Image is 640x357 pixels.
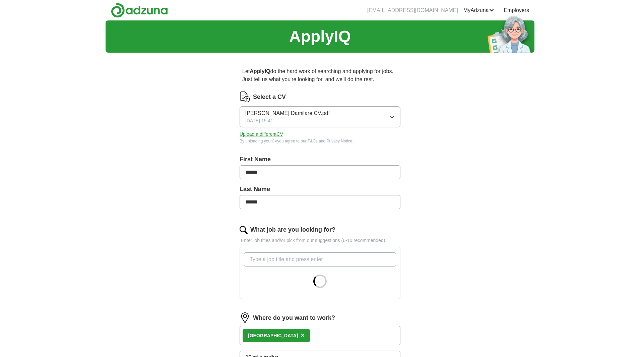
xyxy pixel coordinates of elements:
a: T&Cs [308,139,318,143]
label: Last Name [240,185,400,194]
label: First Name [240,155,400,164]
a: Privacy Notice [327,139,353,143]
input: Type a job title and press enter [244,252,396,266]
img: CV Icon [240,92,250,102]
img: location.png [240,312,250,323]
label: What job are you looking for? [250,225,335,234]
p: Let do the hard work of searching and applying for jobs. Just tell us what you're looking for, an... [240,65,400,86]
img: search.png [240,226,248,234]
strong: ApplyIQ [250,68,270,74]
label: Select a CV [253,93,286,102]
p: Enter job titles and/or pick from our suggestions (6-10 recommended) [240,237,400,244]
span: [DATE] 15:41 [245,117,273,124]
a: Employers [504,6,529,14]
label: Where do you want to work? [253,313,335,322]
li: [EMAIL_ADDRESS][DOMAIN_NAME] [367,6,458,14]
img: Adzuna logo [111,3,168,18]
button: [PERSON_NAME] Damilare CV.pdf[DATE] 15:41 [240,106,400,127]
span: × [301,332,305,339]
h1: ApplyIQ [289,24,351,49]
button: × [301,331,305,341]
div: By uploading your CV you agree to our and . [240,138,400,144]
div: [GEOGRAPHIC_DATA] [248,332,298,339]
button: Upload a differentCV [240,131,283,138]
span: [PERSON_NAME] Damilare CV.pdf [245,109,330,117]
a: MyAdzuna [463,6,494,14]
